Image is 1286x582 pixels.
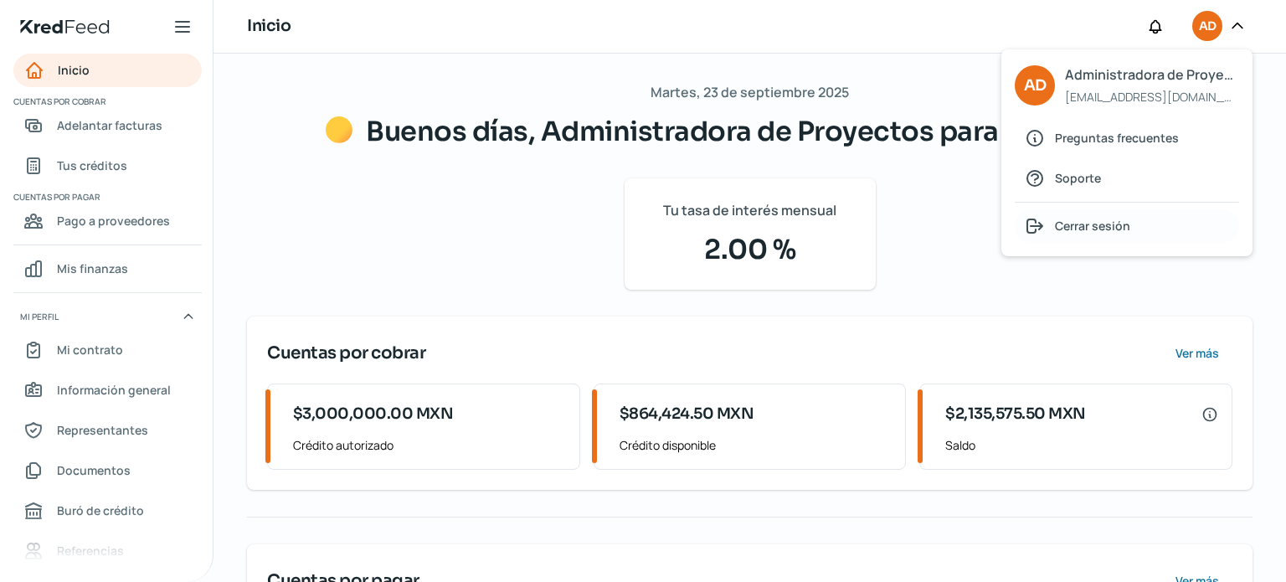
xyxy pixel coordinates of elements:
span: Martes, 23 de septiembre 2025 [651,80,849,105]
span: Preguntas frecuentes [1055,127,1179,148]
span: Ver más [1175,348,1219,359]
span: Saldo [945,435,1218,456]
span: AD [1024,73,1046,99]
button: Ver más [1161,337,1232,370]
span: Adelantar facturas [57,115,162,136]
span: Inicio [58,59,90,80]
span: Cuentas por pagar [13,189,199,204]
span: 2.00 % [645,229,856,270]
span: $2,135,575.50 MXN [945,403,1086,425]
h1: Inicio [247,14,291,39]
span: Buró de crédito [57,500,144,521]
a: Referencias [13,534,202,568]
span: Mi perfil [20,309,59,324]
a: Documentos [13,454,202,487]
span: Información general [57,379,171,400]
span: $864,424.50 MXN [620,403,754,425]
span: Representantes [57,420,148,440]
span: Tu tasa de interés mensual [663,198,836,223]
span: Cuentas por cobrar [267,341,425,366]
a: Mis finanzas [13,252,202,286]
a: Buró de crédito [13,494,202,528]
span: Administradora de Proyectos para el Desarrollo [1065,63,1238,87]
span: Crédito autorizado [293,435,566,456]
a: Información general [13,373,202,407]
a: Representantes [13,414,202,447]
a: Pago a proveedores [13,204,202,238]
a: Adelantar facturas [13,109,202,142]
span: Crédito disponible [620,435,892,456]
span: Cerrar sesión [1055,215,1130,236]
span: [EMAIL_ADDRESS][DOMAIN_NAME] [1065,86,1238,107]
span: Mi contrato [57,339,123,360]
a: Inicio [13,54,202,87]
span: AD [1199,17,1216,37]
a: Tus créditos [13,149,202,183]
span: Documentos [57,460,131,481]
span: Buenos días, Administradora de Proyectos para el Desarrollo [366,115,1174,148]
span: Tus créditos [57,155,127,176]
a: Mi contrato [13,333,202,367]
span: Cuentas por cobrar [13,94,199,109]
span: Mis finanzas [57,258,128,279]
span: Pago a proveedores [57,210,170,231]
span: $3,000,000.00 MXN [293,403,454,425]
img: Saludos [326,116,352,143]
span: Referencias [57,540,124,561]
span: Soporte [1055,167,1101,188]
